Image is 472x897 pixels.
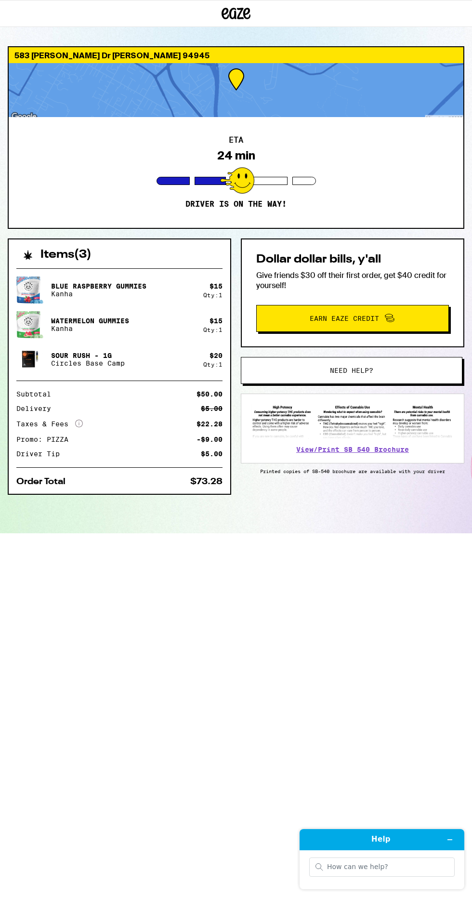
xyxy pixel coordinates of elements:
div: Qty: 1 [203,327,223,333]
a: View/Print SB 540 Brochure [296,446,409,453]
div: $ 20 [210,352,223,359]
img: Kanha - Blue Raspberry Gummies [16,276,43,304]
p: Kanha [51,325,129,332]
div: Subtotal [16,391,58,397]
div: Driver Tip [16,450,66,457]
p: Driver is on the way! [185,199,287,209]
p: Blue Raspberry Gummies [51,282,146,290]
button: Earn Eaze Credit [256,305,449,332]
h2: ETA [229,136,243,144]
div: $ 15 [210,317,223,325]
h2: Items ( 3 ) [40,249,92,261]
iframe: Find more information here [292,821,472,897]
div: $5.00 [201,405,223,412]
div: Promo: PIZZA [16,436,75,443]
div: Qty: 1 [203,361,223,368]
img: SB 540 Brochure preview [251,404,454,439]
div: $50.00 [197,391,223,397]
div: Qty: 1 [203,292,223,298]
div: -$9.00 [197,436,223,443]
span: Help [21,7,40,15]
p: Give friends $30 off their first order, get $40 credit for yourself! [256,270,449,290]
p: Printed copies of SB-540 brochure are available with your driver [241,468,464,474]
div: 24 min [217,149,255,162]
p: Sour Rush - 1g [51,352,125,359]
p: Kanha [51,290,146,298]
div: Taxes & Fees [16,420,83,428]
div: $22.28 [197,421,223,427]
div: Order Total [16,477,72,486]
div: Delivery [16,405,58,412]
img: Circles Base Camp - Sour Rush - 1g [16,346,43,373]
p: Circles Base Camp [51,359,125,367]
span: Need help? [330,367,373,374]
p: Watermelon Gummies [51,317,129,325]
span: Earn Eaze Credit [310,315,379,322]
button: Need help? [241,357,462,384]
div: $73.28 [190,477,223,486]
div: 583 [PERSON_NAME] Dr [PERSON_NAME] 94945 [9,47,463,63]
div: $5.00 [201,450,223,457]
div: $ 15 [210,282,223,290]
h2: Dollar dollar bills, y'all [256,254,449,265]
img: Kanha - Watermelon Gummies [16,310,43,339]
